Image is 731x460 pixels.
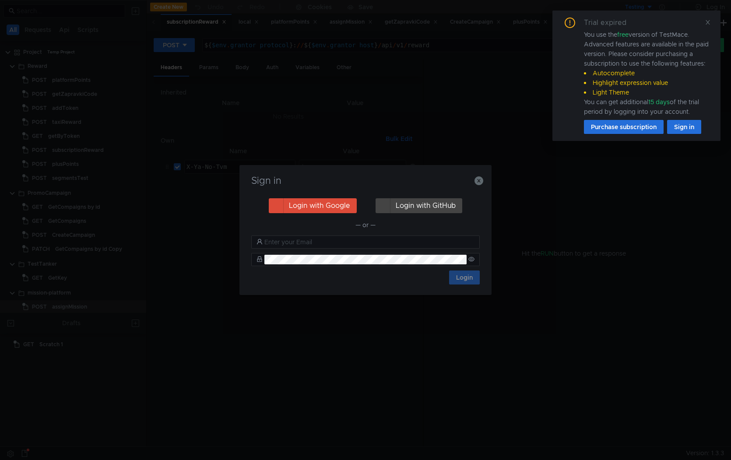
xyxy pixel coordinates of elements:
[584,88,710,97] li: Light Theme
[584,18,637,28] div: Trial expired
[269,198,357,213] button: Login with Google
[251,220,480,230] div: — or —
[584,68,710,78] li: Autocomplete
[250,176,481,186] h3: Sign in
[584,78,710,88] li: Highlight expression value
[584,97,710,116] div: You can get additional of the trial period by logging into your account.
[667,120,701,134] button: Sign in
[584,120,664,134] button: Purchase subscription
[648,98,670,106] span: 15 days
[584,30,710,116] div: You use the version of TestMace. Advanced features are available in the paid version. Please cons...
[376,198,462,213] button: Login with GitHub
[617,31,629,39] span: free
[264,237,474,247] input: Enter your Email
